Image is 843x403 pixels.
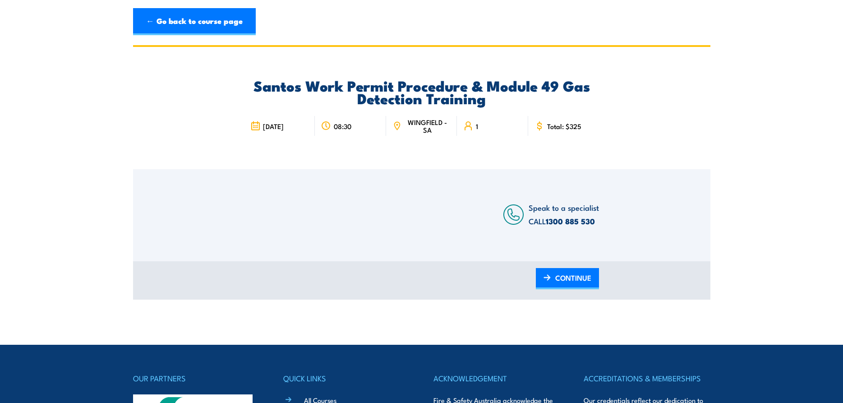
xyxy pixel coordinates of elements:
h4: ACKNOWLEDGEMENT [433,372,560,384]
span: WINGFIELD - SA [404,118,451,134]
a: 1300 885 530 [546,215,595,227]
span: 08:30 [334,122,351,130]
a: CONTINUE [536,268,599,289]
h4: QUICK LINKS [283,372,410,384]
a: ← Go back to course page [133,8,256,35]
h4: ACCREDITATIONS & MEMBERSHIPS [584,372,710,384]
span: Total: $325 [547,122,581,130]
h2: Santos Work Permit Procedure & Module 49 Gas Detection Training [244,79,599,104]
span: Speak to a specialist CALL [529,202,599,227]
h4: OUR PARTNERS [133,372,259,384]
span: [DATE] [263,122,284,130]
span: 1 [476,122,478,130]
span: CONTINUE [555,266,591,290]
